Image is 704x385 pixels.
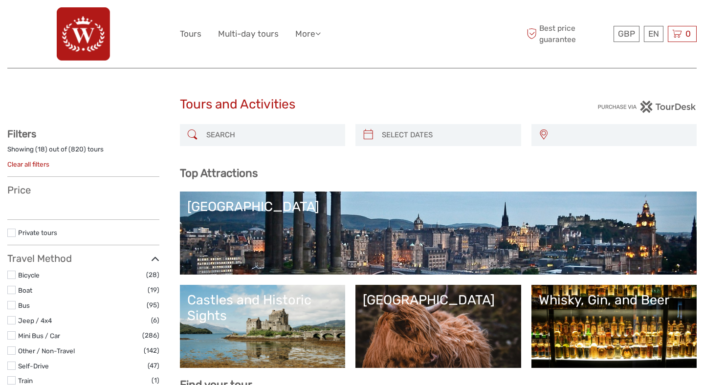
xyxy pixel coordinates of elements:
[18,286,32,294] a: Boat
[146,269,159,280] span: (28)
[187,199,690,214] div: [GEOGRAPHIC_DATA]
[18,229,57,236] a: Private tours
[597,101,697,113] img: PurchaseViaTourDesk.png
[218,27,279,41] a: Multi-day tours
[378,127,516,144] input: SELECT DATES
[148,360,159,371] span: (47)
[18,347,75,355] a: Other / Non-Travel
[618,29,635,39] span: GBP
[684,29,692,39] span: 0
[187,199,690,267] a: [GEOGRAPHIC_DATA]
[144,345,159,356] span: (142)
[18,301,30,309] a: Bus
[18,317,52,324] a: Jeep / 4x4
[57,7,110,61] img: 742-83ef3242-0fcf-4e4b-9c00-44b4ddc54f43_logo_big.png
[7,128,36,140] strong: Filters
[525,23,612,44] span: Best price guarantee
[7,184,159,196] h3: Price
[18,332,60,340] a: Mini Bus / Car
[539,292,690,361] a: Whisky, Gin, and Beer
[151,315,159,326] span: (6)
[202,127,341,144] input: SEARCH
[7,160,49,168] a: Clear all filters
[148,284,159,296] span: (19)
[18,362,49,370] a: Self-Drive
[180,97,525,112] h1: Tours and Activities
[363,292,514,308] div: [GEOGRAPHIC_DATA]
[18,377,33,385] a: Train
[295,27,321,41] a: More
[644,26,663,42] div: EN
[187,292,338,361] a: Castles and Historic Sights
[71,145,84,154] label: 820
[363,292,514,361] a: [GEOGRAPHIC_DATA]
[180,27,201,41] a: Tours
[18,271,40,279] a: Bicycle
[142,330,159,341] span: (286)
[38,145,45,154] label: 18
[7,145,159,160] div: Showing ( ) out of ( ) tours
[7,253,159,264] h3: Travel Method
[187,292,338,324] div: Castles and Historic Sights
[180,167,258,180] b: Top Attractions
[539,292,690,308] div: Whisky, Gin, and Beer
[147,299,159,311] span: (95)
